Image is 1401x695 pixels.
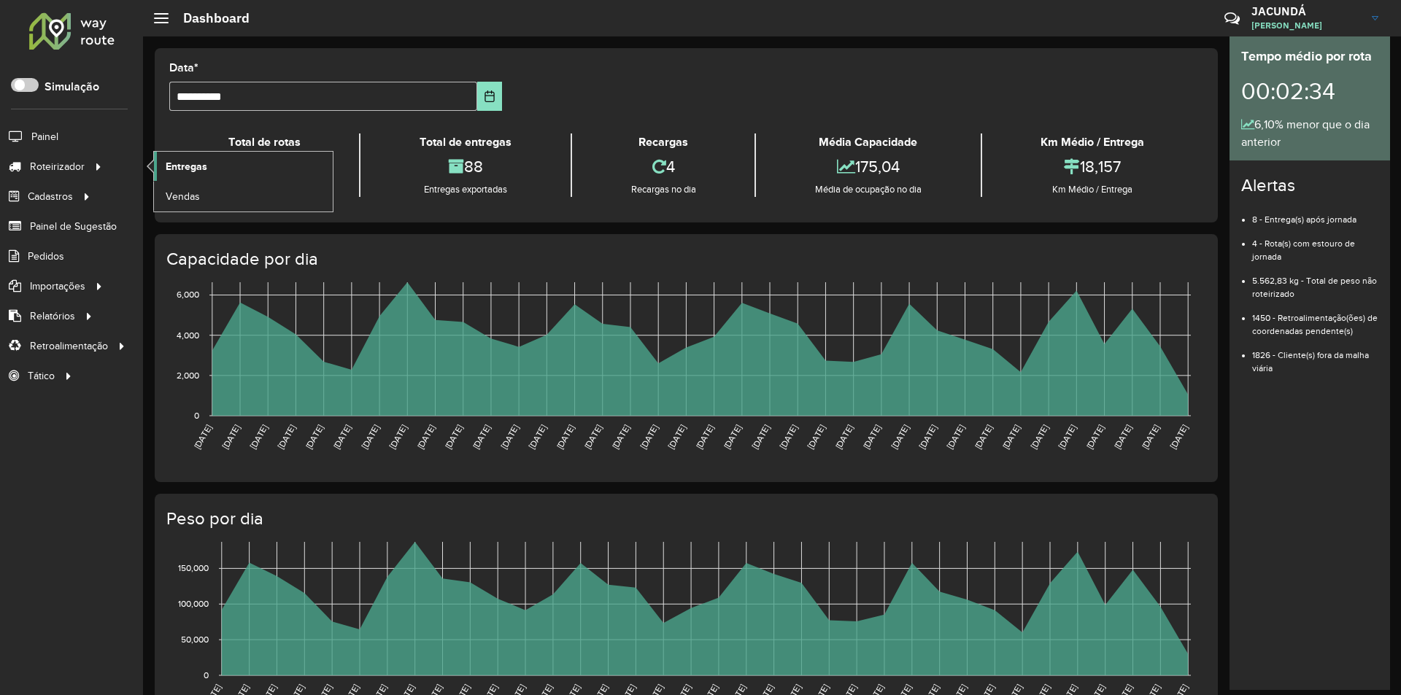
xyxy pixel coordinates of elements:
div: Total de entregas [364,133,566,151]
text: [DATE] [276,423,297,451]
li: 1450 - Retroalimentação(ões) de coordenadas pendente(s) [1252,300,1378,338]
text: [DATE] [192,423,213,451]
span: Painel de Sugestão [30,219,117,234]
li: 4 - Rota(s) com estouro de jornada [1252,226,1378,263]
li: 8 - Entrega(s) após jornada [1252,202,1378,226]
label: Simulação [45,78,99,96]
text: [DATE] [1112,423,1133,451]
a: Contato Rápido [1216,3,1248,34]
div: 00:02:34 [1241,66,1378,116]
div: Entregas exportadas [364,182,566,197]
text: 4,000 [177,330,199,340]
text: [DATE] [387,423,409,451]
button: Choose Date [477,82,503,111]
text: [DATE] [861,423,882,451]
text: 50,000 [181,634,209,644]
span: Cadastros [28,189,73,204]
text: [DATE] [360,423,381,451]
div: Tempo médio por rota [1241,47,1378,66]
a: Vendas [154,182,333,211]
text: [DATE] [527,423,548,451]
li: 1826 - Cliente(s) fora da malha viária [1252,338,1378,375]
span: Painel [31,129,58,144]
text: [DATE] [415,423,436,451]
div: 175,04 [760,151,976,182]
text: [DATE] [248,423,269,451]
span: Roteirizador [30,159,85,174]
text: [DATE] [304,423,325,451]
text: 100,000 [178,599,209,608]
text: [DATE] [722,423,743,451]
div: 4 [576,151,751,182]
text: 150,000 [178,564,209,573]
div: 18,157 [986,151,1200,182]
div: Km Médio / Entrega [986,182,1200,197]
div: 88 [364,151,566,182]
text: [DATE] [555,423,576,451]
text: [DATE] [666,423,687,451]
span: Tático [28,368,55,384]
text: [DATE] [694,423,715,451]
text: [DATE] [1084,423,1105,451]
text: [DATE] [806,423,827,451]
span: Importações [30,279,85,294]
span: Vendas [166,189,200,204]
text: [DATE] [889,423,911,451]
text: [DATE] [833,423,854,451]
text: [DATE] [443,423,464,451]
div: Média Capacidade [760,133,976,151]
h2: Dashboard [169,10,250,26]
h4: Peso por dia [166,508,1203,529]
text: [DATE] [638,423,660,451]
h4: Alertas [1241,175,1378,196]
label: Data [169,59,198,77]
text: [DATE] [1000,423,1022,451]
text: [DATE] [1168,423,1189,451]
text: [DATE] [1029,423,1050,451]
text: 2,000 [177,370,199,380]
div: Média de ocupação no dia [760,182,976,197]
text: 6,000 [177,290,199,300]
text: [DATE] [917,423,938,451]
a: Entregas [154,152,333,181]
div: Km Médio / Entrega [986,133,1200,151]
div: Recargas [576,133,751,151]
span: [PERSON_NAME] [1251,19,1361,32]
text: [DATE] [973,423,994,451]
span: Retroalimentação [30,338,108,354]
text: [DATE] [582,423,603,451]
text: [DATE] [610,423,631,451]
h4: Capacidade por dia [166,249,1203,270]
span: Pedidos [28,249,64,264]
text: [DATE] [220,423,242,451]
text: [DATE] [778,423,799,451]
span: Relatórios [30,308,75,324]
text: [DATE] [1140,423,1161,451]
text: [DATE] [499,423,520,451]
div: Total de rotas [173,133,355,151]
text: [DATE] [1057,423,1078,451]
h3: JACUNDÁ [1251,4,1361,18]
text: [DATE] [471,423,492,451]
text: [DATE] [945,423,966,451]
div: Recargas no dia [576,182,751,197]
li: 5.562,83 kg - Total de peso não roteirizado [1252,263,1378,300]
text: [DATE] [331,423,352,451]
text: [DATE] [749,423,771,451]
div: 6,10% menor que o dia anterior [1241,116,1378,151]
span: Entregas [166,159,207,174]
text: 0 [194,411,199,420]
text: 0 [204,670,209,680]
div: Críticas? Dúvidas? Elogios? Sugestões? Entre em contato conosco! [1050,4,1203,44]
